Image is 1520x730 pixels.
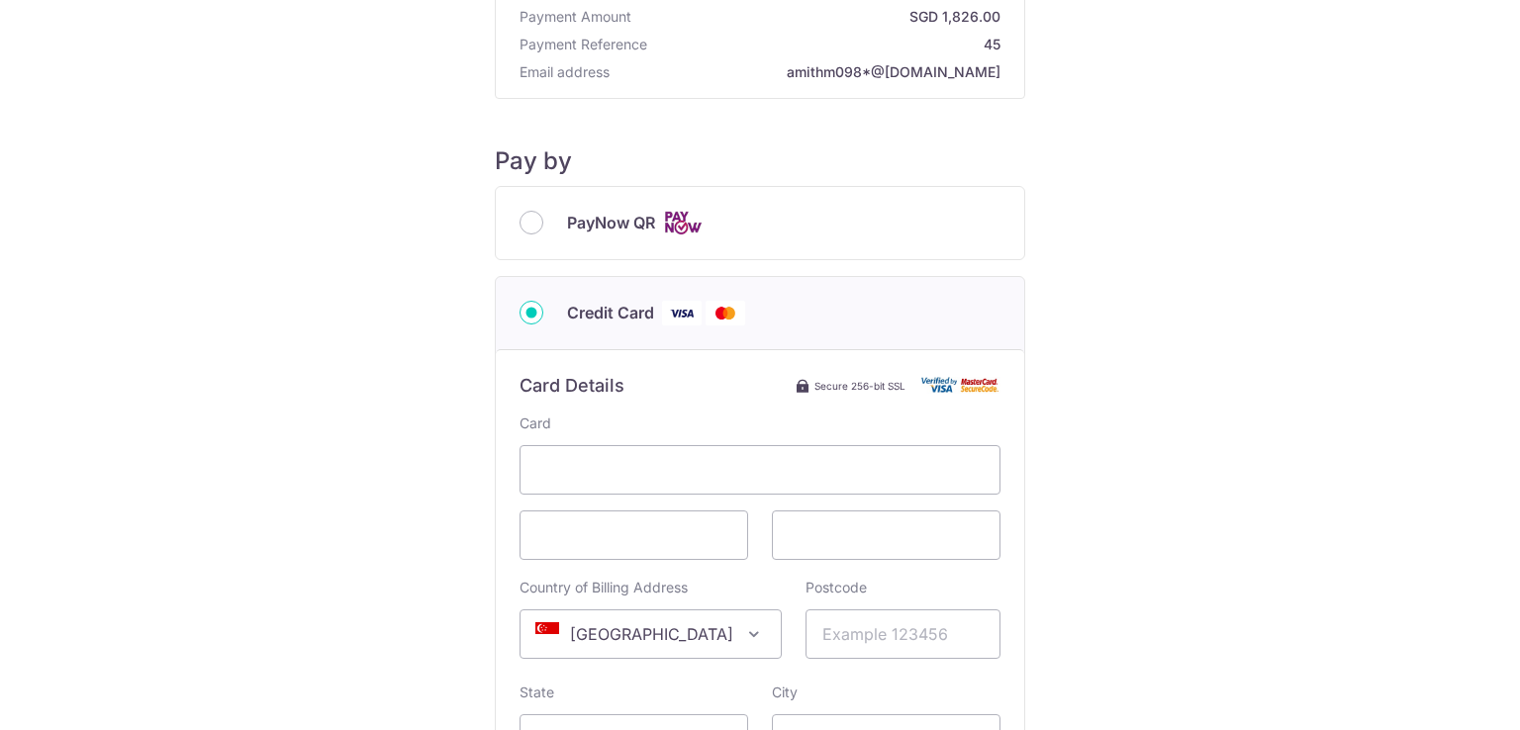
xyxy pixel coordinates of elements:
[520,35,647,54] span: Payment Reference
[663,211,703,235] img: Cards logo
[772,683,798,702] label: City
[806,609,1000,659] input: Example 123456
[806,578,867,597] label: Postcode
[520,609,782,659] span: Singapore
[520,7,631,27] span: Payment Amount
[567,211,655,234] span: PayNow QR
[495,146,1025,176] h5: Pay by
[521,610,781,658] span: Singapore
[520,211,1000,235] div: PayNow QR Cards logo
[520,374,624,398] h6: Card Details
[567,301,654,324] span: Credit Card
[706,301,745,325] img: Mastercard
[520,683,554,702] label: State
[520,413,551,433] label: Card
[536,458,984,482] iframe: Secure card number input frame
[617,62,1000,82] strong: amithm098*@[DOMAIN_NAME]
[662,301,702,325] img: Visa
[536,523,731,547] iframe: Secure card expiration date input frame
[520,578,688,597] label: Country of Billing Address
[814,378,905,394] span: Secure 256-bit SSL
[639,7,1000,27] strong: SGD 1,826.00
[655,35,1000,54] strong: 45
[789,523,984,547] iframe: Secure card security code input frame
[921,377,1000,394] img: Card secure
[520,301,1000,325] div: Credit Card Visa Mastercard
[520,62,610,82] span: Email address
